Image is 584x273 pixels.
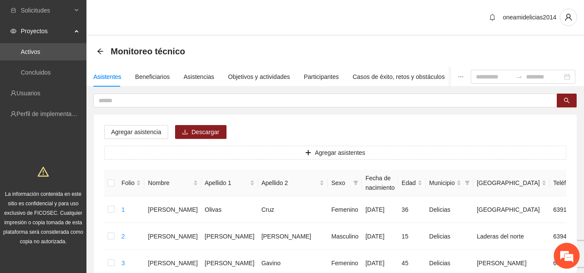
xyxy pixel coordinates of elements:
span: Descargar [191,127,220,137]
th: Fecha de nacimiento [362,170,398,196]
div: Beneficiarios [135,72,170,82]
a: Usuarios [16,90,40,97]
span: filter [465,180,470,185]
span: filter [351,176,360,189]
span: Nombre [148,178,191,188]
span: eye [10,28,16,34]
th: Municipio [426,170,473,196]
span: filter [463,176,472,189]
span: oneamidelicias2014 [503,14,556,21]
span: Municipio [429,178,455,188]
div: Asistencias [184,72,214,82]
td: Delicias [426,223,473,250]
span: user [560,13,577,21]
a: 3 [121,260,125,267]
span: search [564,97,570,104]
span: [GEOGRAPHIC_DATA] [477,178,540,188]
td: 15 [398,223,426,250]
span: warning [38,166,49,177]
td: Cruz [258,196,328,223]
span: Apellido 1 [205,178,248,188]
button: Agregar asistencia [104,125,168,139]
button: search [557,94,577,107]
td: [GEOGRAPHIC_DATA] [473,196,550,223]
td: [DATE] [362,196,398,223]
th: Edad [398,170,426,196]
td: 36 [398,196,426,223]
span: Apellido 2 [262,178,318,188]
span: Solicitudes [21,2,72,19]
td: [PERSON_NAME] [144,223,201,250]
span: arrow-left [97,48,104,55]
span: Sexo [331,178,350,188]
th: Colonia [473,170,550,196]
span: plus [305,150,311,157]
a: Activos [21,48,40,55]
span: to [516,73,523,80]
span: ellipsis [458,74,464,80]
span: Agregar asistencia [111,127,161,137]
a: Concluidos [21,69,51,76]
div: Objetivos y actividades [228,72,290,82]
span: Proyectos [21,22,72,40]
button: bell [485,10,499,24]
td: Laderas del norte [473,223,550,250]
td: Masculino [328,223,362,250]
th: Nombre [144,170,201,196]
button: ellipsis [451,67,471,87]
span: inbox [10,7,16,13]
button: downloadDescargar [175,125,227,139]
div: Participantes [304,72,339,82]
div: Back [97,48,104,55]
th: Folio [118,170,144,196]
span: Edad [402,178,416,188]
td: Femenino [328,196,362,223]
td: [PERSON_NAME] [258,223,328,250]
span: Agregar asistentes [315,148,365,157]
a: Perfil de implementadora [16,110,84,117]
a: 2 [121,233,125,240]
div: Asistentes [93,72,121,82]
span: swap-right [516,73,523,80]
td: [DATE] [362,223,398,250]
span: bell [486,14,499,21]
td: [PERSON_NAME] [201,223,258,250]
span: Folio [121,178,134,188]
span: La información contenida en este sitio es confidencial y para uso exclusivo de FICOSEC. Cualquier... [3,191,83,245]
div: Casos de éxito, retos y obstáculos [353,72,445,82]
th: Apellido 1 [201,170,258,196]
button: plusAgregar asistentes [104,146,566,160]
td: Delicias [426,196,473,223]
span: download [182,129,188,136]
button: user [560,9,577,26]
td: [PERSON_NAME] [144,196,201,223]
span: filter [353,180,358,185]
span: Monitoreo técnico [111,44,185,58]
td: Olivas [201,196,258,223]
a: 1 [121,206,125,213]
th: Apellido 2 [258,170,328,196]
